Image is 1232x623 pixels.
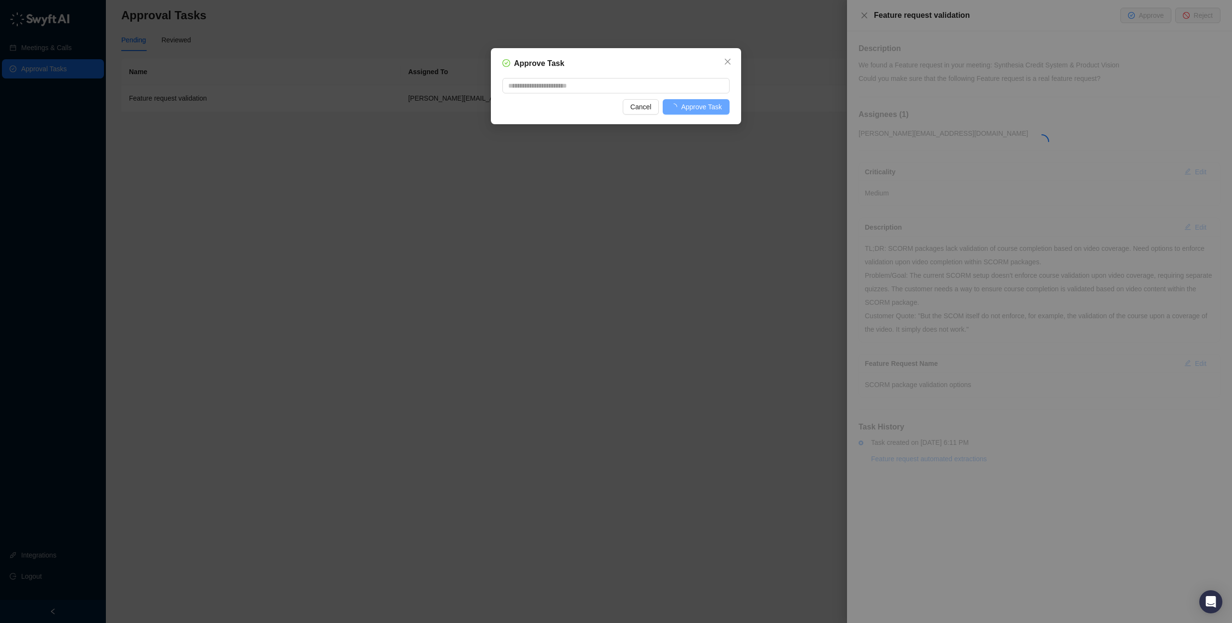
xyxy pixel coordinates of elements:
[681,102,722,112] span: Approve Task
[623,99,659,115] button: Cancel
[663,99,730,115] button: Approve Task
[630,102,652,112] span: Cancel
[669,102,679,112] span: loading
[514,58,565,69] h5: Approve Task
[502,59,510,67] span: check-circle
[720,54,735,69] button: Close
[1199,590,1222,613] div: Open Intercom Messenger
[724,58,731,65] span: close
